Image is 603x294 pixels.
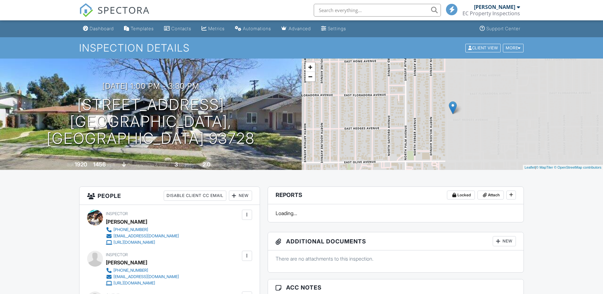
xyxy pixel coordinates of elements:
[503,44,524,52] div: More
[131,26,154,31] div: Templates
[106,211,128,216] span: Inspector
[305,62,315,72] a: Zoom in
[319,23,349,35] a: Settings
[98,3,150,17] span: SPECTORA
[463,10,520,17] div: EC Property Inspections
[106,258,147,267] div: [PERSON_NAME]
[474,4,515,10] div: [PERSON_NAME]
[175,161,178,168] div: 3
[268,232,524,250] h3: Additional Documents
[121,23,156,35] a: Templates
[211,163,230,167] span: bathrooms
[113,234,179,239] div: [EMAIL_ADDRESS][DOMAIN_NAME]
[328,26,346,31] div: Settings
[179,163,196,167] span: bedrooms
[524,165,535,169] a: Leaflet
[171,26,191,31] div: Contacts
[79,187,260,205] h3: People
[314,4,441,17] input: Search everything...
[106,267,179,274] a: [PHONE_NUMBER]
[106,252,128,257] span: Inspector
[75,161,87,168] div: 1920
[93,161,106,168] div: 1456
[106,217,147,227] div: [PERSON_NAME]
[67,163,74,167] span: Built
[477,23,523,35] a: Support Center
[106,227,179,233] a: [PHONE_NUMBER]
[202,161,210,168] div: 2.0
[465,44,501,52] div: Client View
[106,280,179,286] a: [URL][DOMAIN_NAME]
[161,23,194,35] a: Contacts
[199,23,227,35] a: Metrics
[208,26,225,31] div: Metrics
[10,96,291,147] h1: [STREET_ADDRESS] [GEOGRAPHIC_DATA], [GEOGRAPHIC_DATA] 93728
[113,274,179,279] div: [EMAIL_ADDRESS][DOMAIN_NAME]
[113,240,155,245] div: [URL][DOMAIN_NAME]
[493,236,516,246] div: New
[523,165,603,170] div: |
[80,23,116,35] a: Dashboard
[243,26,271,31] div: Automations
[102,82,199,90] h3: [DATE] 1:00 pm - 3:30 pm
[465,45,502,50] a: Client View
[79,9,150,22] a: SPECTORA
[229,191,252,201] div: New
[289,26,311,31] div: Advanced
[106,233,179,239] a: [EMAIL_ADDRESS][DOMAIN_NAME]
[486,26,520,31] div: Support Center
[113,268,148,273] div: [PHONE_NUMBER]
[79,42,524,53] h1: Inspection Details
[107,163,116,167] span: sq. ft.
[305,72,315,81] a: Zoom out
[127,163,168,167] span: Crawlspace/Pier & Beam
[164,191,226,201] div: Disable Client CC Email
[536,165,553,169] a: © MapTiler
[113,227,148,232] div: [PHONE_NUMBER]
[279,23,313,35] a: Advanced
[90,26,114,31] div: Dashboard
[79,3,93,17] img: The Best Home Inspection Software - Spectora
[113,281,155,286] div: [URL][DOMAIN_NAME]
[106,274,179,280] a: [EMAIL_ADDRESS][DOMAIN_NAME]
[106,239,179,246] a: [URL][DOMAIN_NAME]
[232,23,274,35] a: Automations (Basic)
[554,165,601,169] a: © OpenStreetMap contributors
[276,255,516,262] p: There are no attachments to this inspection.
